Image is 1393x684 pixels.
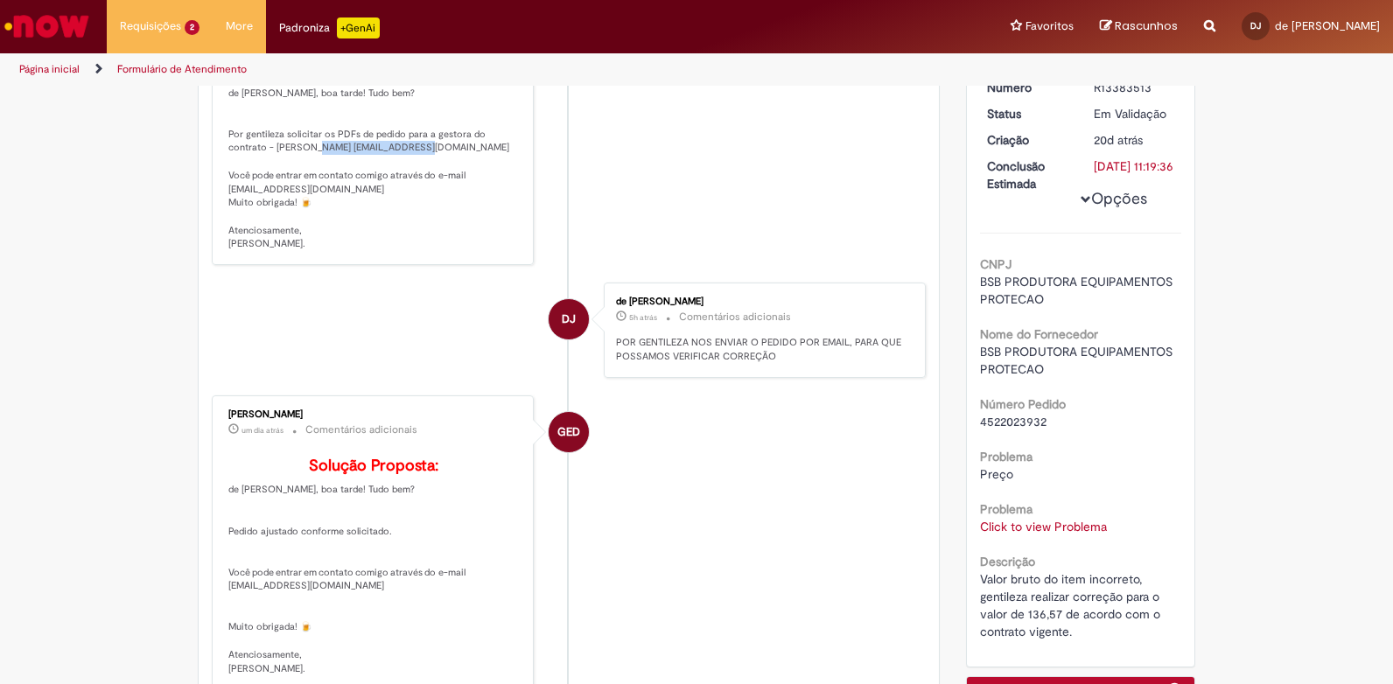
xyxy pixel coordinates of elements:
time: 27/08/2025 11:18:42 [629,312,657,323]
dt: Criação [974,131,1081,149]
b: Solução Proposta: [309,456,438,476]
time: 08/08/2025 15:19:32 [1094,132,1143,148]
span: 4522023932 [980,414,1046,429]
dt: Conclusão Estimada [974,157,1081,192]
div: [PERSON_NAME] [228,409,520,420]
time: 26/08/2025 14:29:35 [241,425,283,436]
div: Gabriele Estefane Da Silva [549,412,589,452]
small: Comentários adicionais [305,422,417,437]
div: Em Validação [1094,105,1175,122]
b: Problema [980,501,1032,517]
span: More [226,17,253,35]
div: R13383513 [1094,79,1175,96]
span: Rascunhos [1115,17,1178,34]
a: Click to view Problema [980,519,1107,534]
span: BSB PRODUTORA EQUIPAMENTOS PROTECAO [980,274,1176,307]
b: Nome do Fornecedor [980,326,1098,342]
span: 2 [185,20,199,35]
span: de [PERSON_NAME] [1275,18,1380,33]
a: Formulário de Atendimento [117,62,247,76]
span: DJ [1250,20,1261,31]
span: DJ [562,298,576,340]
div: 08/08/2025 15:19:32 [1094,131,1175,149]
span: Preço [980,466,1013,482]
p: de [PERSON_NAME], boa tarde! Tudo bem? Pedido ajustado conforme solicitado. Você pode entrar em c... [228,457,520,676]
span: um dia atrás [241,425,283,436]
a: Rascunhos [1100,18,1178,35]
ul: Trilhas de página [13,53,915,86]
small: Comentários adicionais [679,310,791,325]
b: CNPJ [980,256,1011,272]
b: Número Pedido [980,396,1066,412]
p: POR GENTILEZA NOS ENVIAR O PEDIDO POR EMAIL, PARA QUE POSSAMOS VERIFICAR CORREÇÃO [616,336,907,363]
span: Favoritos [1025,17,1074,35]
dt: Status [974,105,1081,122]
span: 20d atrás [1094,132,1143,148]
div: [DATE] 11:19:36 [1094,157,1175,175]
p: de [PERSON_NAME], boa tarde! Tudo bem? Por gentileza solicitar os PDFs de pedido para a gestora d... [228,60,520,251]
div: de [PERSON_NAME] [616,297,907,307]
span: BSB PRODUTORA EQUIPAMENTOS PROTECAO [980,344,1176,377]
dt: Número [974,79,1081,96]
p: +GenAi [337,17,380,38]
span: GED [557,411,580,453]
span: Requisições [120,17,181,35]
b: Problema [980,449,1032,464]
div: Padroniza [279,17,380,38]
a: Página inicial [19,62,80,76]
span: 5h atrás [629,312,657,323]
b: Descrição [980,554,1035,569]
span: Valor bruto do item incorreto, gentileza realizar correção para o valor de 136,57 de acordo com o... [980,571,1164,639]
img: ServiceNow [2,9,92,44]
div: de Castro Junior [549,299,589,339]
